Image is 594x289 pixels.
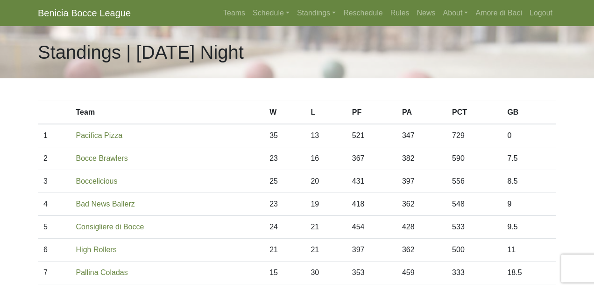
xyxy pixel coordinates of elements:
[413,4,439,22] a: News
[38,261,71,284] td: 7
[446,170,502,193] td: 556
[249,4,293,22] a: Schedule
[264,147,305,170] td: 23
[396,216,446,239] td: 428
[396,101,446,124] th: PA
[305,261,346,284] td: 30
[502,216,556,239] td: 9.5
[38,193,71,216] td: 4
[76,200,135,208] a: Bad News Ballerz
[305,170,346,193] td: 20
[264,124,305,147] td: 35
[293,4,339,22] a: Standings
[305,216,346,239] td: 21
[446,216,502,239] td: 533
[305,193,346,216] td: 19
[446,147,502,170] td: 590
[76,131,123,139] a: Pacifica Pizza
[38,41,244,63] h1: Standings | [DATE] Night
[502,101,556,124] th: GB
[305,239,346,261] td: 21
[264,101,305,124] th: W
[396,170,446,193] td: 397
[346,124,396,147] td: 521
[76,268,128,276] a: Pallina Coladas
[76,246,117,254] a: High Rollers
[502,239,556,261] td: 11
[502,124,556,147] td: 0
[446,239,502,261] td: 500
[264,193,305,216] td: 23
[439,4,472,22] a: About
[38,239,71,261] td: 6
[346,147,396,170] td: 367
[38,170,71,193] td: 3
[396,147,446,170] td: 382
[526,4,556,22] a: Logout
[472,4,526,22] a: Amore di Baci
[396,261,446,284] td: 459
[446,101,502,124] th: PCT
[446,124,502,147] td: 729
[346,261,396,284] td: 353
[346,239,396,261] td: 397
[446,261,502,284] td: 333
[264,216,305,239] td: 24
[502,261,556,284] td: 18.5
[38,147,71,170] td: 2
[305,101,346,124] th: L
[502,170,556,193] td: 8.5
[264,239,305,261] td: 21
[264,261,305,284] td: 15
[38,4,131,22] a: Benicia Bocce League
[446,193,502,216] td: 548
[346,193,396,216] td: 418
[502,147,556,170] td: 7.5
[76,177,118,185] a: Boccelicious
[346,170,396,193] td: 431
[396,124,446,147] td: 347
[219,4,249,22] a: Teams
[264,170,305,193] td: 25
[346,216,396,239] td: 454
[396,239,446,261] td: 362
[502,193,556,216] td: 9
[38,216,71,239] td: 5
[38,124,71,147] td: 1
[339,4,387,22] a: Reschedule
[76,223,144,231] a: Consigliere di Bocce
[346,101,396,124] th: PF
[396,193,446,216] td: 362
[76,154,128,162] a: Bocce Brawlers
[71,101,264,124] th: Team
[305,124,346,147] td: 13
[305,147,346,170] td: 16
[387,4,413,22] a: Rules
